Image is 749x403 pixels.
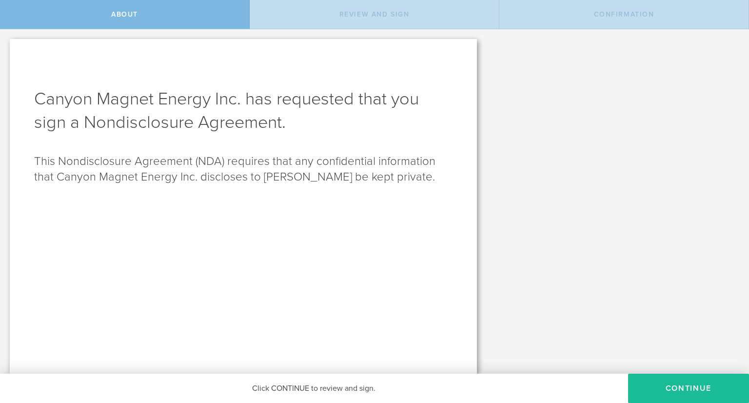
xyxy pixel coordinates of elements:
[111,10,138,19] span: About
[339,10,410,19] span: Review and sign
[594,10,654,19] span: Confirmation
[628,374,749,403] button: Continue
[34,154,453,185] p: This Nondisclosure Agreement (NDA) requires that any confidential information that Canyon Magnet ...
[34,87,453,134] h1: Canyon Magnet Energy Inc. has requested that you sign a Nondisclosure Agreement .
